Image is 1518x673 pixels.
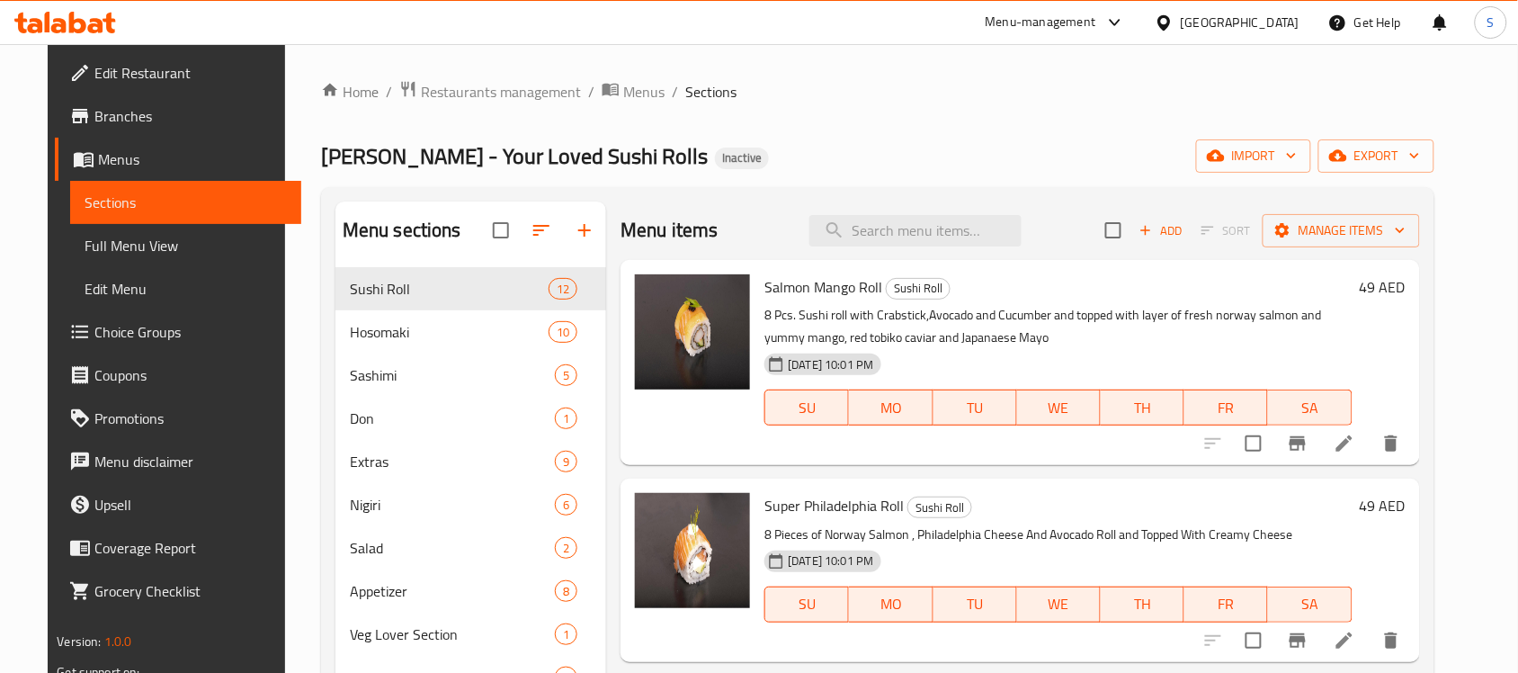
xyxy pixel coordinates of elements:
[672,81,678,103] li: /
[335,267,606,310] div: Sushi Roll12
[94,408,287,429] span: Promotions
[715,150,769,166] span: Inactive
[94,105,287,127] span: Branches
[1276,619,1319,662] button: Branch-specific-item
[55,51,301,94] a: Edit Restaurant
[849,587,933,623] button: MO
[350,494,555,516] span: Nigiri
[549,281,576,298] span: 12
[1268,390,1352,426] button: SA
[1017,587,1101,623] button: WE
[55,483,301,526] a: Upsell
[1132,217,1190,245] span: Add item
[556,626,576,643] span: 1
[94,364,287,386] span: Coupons
[887,278,950,299] span: Sushi Roll
[1017,390,1101,426] button: WE
[549,278,577,300] div: items
[1370,422,1413,465] button: delete
[1101,390,1184,426] button: TH
[849,390,933,426] button: MO
[555,408,577,429] div: items
[1275,395,1344,421] span: SA
[1184,587,1268,623] button: FR
[886,278,951,300] div: Sushi Roll
[941,395,1010,421] span: TU
[781,552,880,570] span: [DATE] 10:01 PM
[350,451,555,472] span: Extras
[94,494,287,516] span: Upsell
[104,630,132,653] span: 1.0.0
[55,570,301,613] a: Grocery Checklist
[908,498,971,518] span: Sushi Roll
[386,81,392,103] li: /
[764,390,849,426] button: SU
[1184,390,1268,426] button: FR
[1094,211,1132,249] span: Select section
[1132,217,1190,245] button: Add
[1210,145,1297,167] span: import
[399,80,581,103] a: Restaurants management
[321,80,1434,103] nav: breadcrumb
[1333,145,1420,167] span: export
[70,267,301,310] a: Edit Menu
[781,356,880,373] span: [DATE] 10:01 PM
[350,364,555,386] span: Sashimi
[1101,587,1184,623] button: TH
[563,209,606,252] button: Add section
[556,583,576,600] span: 8
[1196,139,1311,173] button: import
[1108,591,1177,617] span: TH
[335,570,606,613] div: Appetizer8
[94,537,287,559] span: Coverage Report
[57,630,101,653] span: Version:
[933,390,1017,426] button: TU
[1235,622,1272,660] span: Select to update
[856,591,925,617] span: MO
[1235,425,1272,462] span: Select to update
[335,440,606,483] div: Extras9
[55,354,301,397] a: Coupons
[715,148,769,169] div: Inactive
[556,410,576,427] span: 1
[520,209,563,252] span: Sort sections
[482,211,520,249] span: Select all sections
[70,224,301,267] a: Full Menu View
[635,493,750,608] img: Super Philadelphia Roll
[1370,619,1413,662] button: delete
[335,526,606,570] div: Salad2
[764,587,849,623] button: SU
[986,12,1096,33] div: Menu-management
[94,580,287,602] span: Grocery Checklist
[55,94,301,138] a: Branches
[555,580,577,602] div: items
[94,321,287,343] span: Choice Groups
[555,494,577,516] div: items
[1268,587,1352,623] button: SA
[55,397,301,440] a: Promotions
[1024,591,1094,617] span: WE
[70,181,301,224] a: Sections
[55,526,301,570] a: Coverage Report
[1360,493,1406,518] h6: 49 AED
[549,321,577,343] div: items
[1024,395,1094,421] span: WE
[556,497,576,514] span: 6
[350,408,555,429] span: Don
[764,304,1352,349] p: 8 Pcs. Sushi roll with Crabstick,Avocado and Cucumber and topped with layer of fresh norway salmo...
[1192,395,1261,421] span: FR
[556,453,576,471] span: 9
[350,537,555,559] div: Salad
[635,274,750,390] img: Salmon Mango Roll
[85,278,287,300] span: Edit Menu
[350,321,549,343] span: Hosomaki
[85,192,287,213] span: Sections
[556,367,576,384] span: 5
[549,324,576,341] span: 10
[809,215,1022,247] input: search
[335,310,606,354] div: Hosomaki10
[1192,591,1261,617] span: FR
